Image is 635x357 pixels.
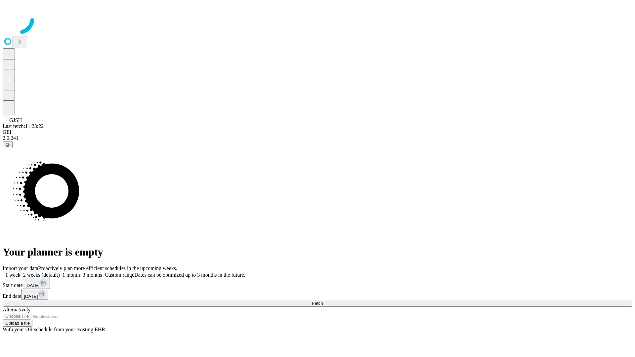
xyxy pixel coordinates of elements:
[3,135,632,141] div: 2.0.241
[3,141,13,148] button: @
[25,283,39,288] span: [DATE]
[3,123,44,129] span: Last fetch: 11:23:22
[3,327,105,332] span: With your OR schedule from your existing EHR
[23,272,60,278] span: 2 weeks (default)
[3,265,38,271] span: Import your data
[38,265,177,271] span: Proactively plan more efficient schedules in the upcoming weeks.
[9,117,22,123] span: GJSH
[21,289,48,300] button: [DATE]
[5,142,10,147] span: @
[3,129,632,135] div: GEI
[312,301,323,306] span: Fetch
[23,278,50,289] button: [DATE]
[3,307,30,312] span: Alternatively
[134,272,245,278] span: Dates can be optimized up to 3 months in the future.
[24,294,38,299] span: [DATE]
[3,278,632,289] div: Start date
[105,272,134,278] span: Custom range
[83,272,102,278] span: 3 months
[3,289,632,300] div: End date
[3,246,632,258] h1: Your planner is empty
[3,300,632,307] button: Fetch
[3,320,32,327] button: Upload a file
[63,272,80,278] span: 1 month
[5,272,21,278] span: 1 week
